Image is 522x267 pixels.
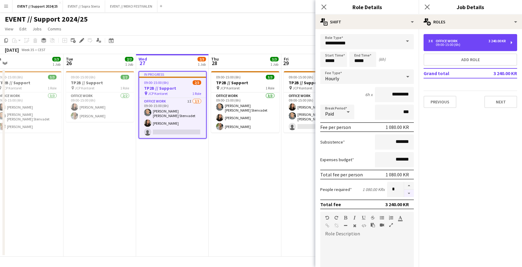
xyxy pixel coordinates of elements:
button: Fullscreen [389,223,393,227]
div: [DATE] [5,47,19,53]
div: Total fee [320,201,341,207]
button: EVENT // MEKO FESTIVALEN [105,0,157,12]
button: Text Color [398,215,402,220]
div: 1 Job [125,62,133,67]
div: 3 240.00 KR [489,39,506,43]
button: Clear Formatting [352,223,357,228]
div: 09:00-15:00 (6h) [428,43,506,46]
a: Jobs [30,25,44,33]
button: Paste as plain text [371,223,375,227]
span: 1 Role [120,86,129,90]
span: 1 Role [48,86,57,90]
span: Fri [284,56,289,62]
span: View [5,26,13,32]
span: JCP Kontoret [75,86,94,90]
span: Jobs [33,26,42,32]
h3: TP2B // Support [139,85,206,91]
label: Subsistence [320,139,345,145]
h1: EVENT // Support 2024/25 [5,15,88,24]
span: Paid [325,111,334,117]
button: Decrease [404,190,414,197]
span: 2/3 [197,57,206,61]
button: HTML Code [362,223,366,228]
button: Next [484,96,517,108]
button: Redo [334,215,338,220]
span: JCP Kontoret [2,86,22,90]
button: EVENT // Sopra Steria [63,0,105,12]
span: Week 35 [20,47,35,52]
button: EVENT // Support 2024/25 [12,0,63,12]
h3: Job Details [419,3,522,11]
a: Edit [17,25,29,33]
span: 2/2 [125,57,133,61]
span: 3/3 [52,57,61,61]
div: 09:00-15:00 (6h)3/3TP2B // Support JCP Kontoret1 RoleOffice work3/309:00-15:00 (6h)[PERSON_NAME] ... [211,71,279,133]
div: Office work [436,39,460,43]
button: Italic [352,215,357,220]
span: 09:00-15:00 (6h) [289,75,313,79]
app-job-card: 09:00-15:00 (6h)2/3TP2B // Support JCP Kontoret1 RoleOffice work1I2/309:00-15:00 (6h)[PERSON_NAME... [284,71,352,133]
div: (6h) [379,57,386,62]
button: Ordered List [389,215,393,220]
div: 1 Job [270,62,278,67]
app-card-role: Office work1I2/309:00-15:00 (6h)[PERSON_NAME][PERSON_NAME] [PERSON_NAME] Stenvadet [284,92,352,133]
span: Wed [139,56,147,62]
span: 26 [65,60,73,67]
span: JCP Kontoret [148,91,168,96]
div: 1 Job [198,62,206,67]
span: Tue [66,56,73,62]
button: Insert video [380,223,384,227]
a: Comms [45,25,64,33]
span: 27 [138,60,147,67]
div: 09:00-15:00 (6h)2/2TP2B // Support JCP Kontoret1 RoleOffice work2/209:00-15:00 (6h)[PERSON_NAME][... [66,71,134,122]
button: Strikethrough [371,215,375,220]
div: CEST [38,47,46,52]
h3: Role Details [315,3,419,11]
span: Thu [211,56,219,62]
button: Previous [424,96,456,108]
app-card-role: Office work3/309:00-15:00 (6h)[PERSON_NAME] [PERSON_NAME] Stenvadet[PERSON_NAME][PERSON_NAME] [211,92,279,133]
span: Comms [48,26,61,32]
h3: TP2B // Support [211,80,279,85]
div: Roles [419,15,522,29]
span: 1 Role [192,91,201,96]
div: 1 Job [53,62,60,67]
span: Edit [19,26,26,32]
span: 2/3 [193,80,201,85]
span: 09:00-15:00 (6h) [216,75,241,79]
div: 1 080.00 KR x [362,187,385,192]
span: 3/3 [270,57,279,61]
div: 3 240.00 KR [385,201,409,207]
a: View [2,25,16,33]
button: Bold [343,215,348,220]
button: Underline [362,215,366,220]
span: JCP Kontoret [220,86,240,90]
div: Shift [315,15,419,29]
app-card-role: Office work1I2/309:00-15:00 (6h)[PERSON_NAME] [PERSON_NAME] Stenvadet[PERSON_NAME] [139,98,206,138]
span: 29 [283,60,289,67]
app-job-card: In progress09:00-15:00 (6h)2/3TP2B // Support JCP Kontoret1 RoleOffice work1I2/309:00-15:00 (6h)[... [139,71,207,139]
div: Fee per person [320,124,351,130]
h3: TP2B // Support [284,80,352,85]
span: 28 [210,60,219,67]
h3: TP2B // Support [66,80,134,85]
span: 09:00-15:00 (6h) [144,80,169,85]
app-card-role: Office work2/209:00-15:00 (6h)[PERSON_NAME][PERSON_NAME] [66,92,134,122]
div: 1 080.00 KR [386,124,409,130]
div: In progress [139,72,206,77]
span: JCP Kontoret [293,86,312,90]
span: Hourly [325,75,339,81]
div: 3 x [428,39,436,43]
button: Horizontal Line [343,223,348,228]
span: 3/3 [266,75,274,79]
td: Grand total [424,68,479,78]
button: Unordered List [380,215,384,220]
button: Undo [325,215,329,220]
button: Increase [404,182,414,190]
label: Expenses budget [320,157,354,162]
div: 6h x [365,92,373,97]
td: 3 240.00 KR [479,68,517,78]
div: 1 080.00 KR [386,172,409,178]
